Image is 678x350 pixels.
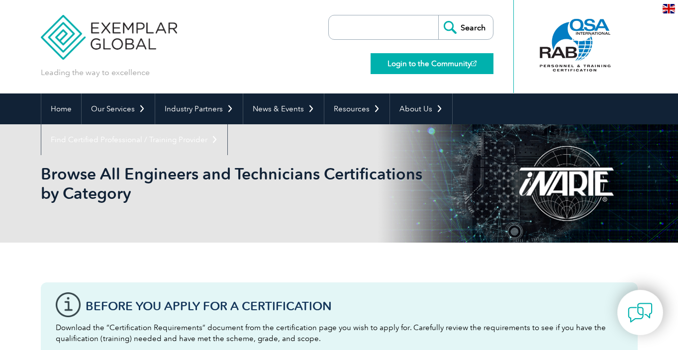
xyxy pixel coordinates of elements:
[155,93,243,124] a: Industry Partners
[243,93,324,124] a: News & Events
[41,93,81,124] a: Home
[86,300,623,312] h3: Before You Apply For a Certification
[41,124,227,155] a: Find Certified Professional / Training Provider
[324,93,389,124] a: Resources
[41,164,423,203] h1: Browse All Engineers and Technicians Certifications by Category
[390,93,452,124] a: About Us
[438,15,493,39] input: Search
[56,322,623,344] p: Download the “Certification Requirements” document from the certification page you wish to apply ...
[82,93,155,124] a: Our Services
[663,4,675,13] img: en
[471,61,477,66] img: open_square.png
[371,53,493,74] a: Login to the Community
[628,300,653,325] img: contact-chat.png
[41,67,150,78] p: Leading the way to excellence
